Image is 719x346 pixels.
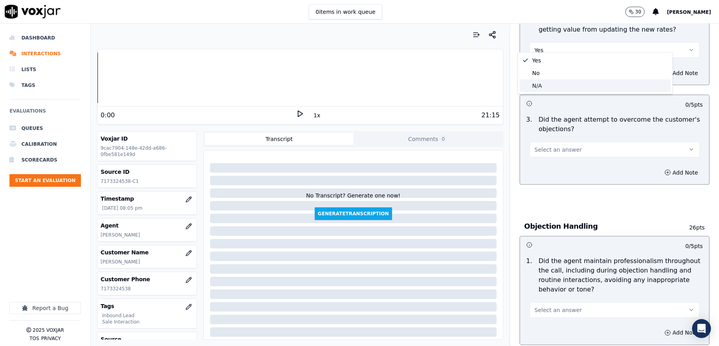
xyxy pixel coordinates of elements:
p: 26 pts [675,224,705,231]
button: 30 [625,7,653,17]
button: Transcript [205,133,353,145]
p: Inbound Lead [102,312,193,319]
p: Did the agent maintain professionalism throughout the call, including during objection handling a... [539,256,703,294]
h3: Agent [101,222,193,229]
button: 1x [312,110,322,121]
h3: Source [101,335,193,343]
button: Comments [353,133,502,145]
p: 3 . [523,115,535,134]
div: Open Intercom Messenger [692,319,711,338]
h3: Tags [101,302,193,310]
p: [DATE] 08:05 pm [102,205,193,211]
button: Start an Evaluation [9,174,81,187]
span: Select an answer [535,306,582,314]
div: No Transcript? Generate one now! [306,192,400,207]
span: Yes [535,46,544,54]
a: Scorecards [9,152,81,168]
p: 2 . [523,15,535,34]
p: [PERSON_NAME] [101,232,193,238]
button: 0items in work queue [309,4,382,19]
p: Did the agent explain how other customers are getting value from updating the new rates? [539,15,703,34]
p: 0 / 5 pts [685,101,703,109]
span: [PERSON_NAME] [667,9,711,15]
button: TOS [30,335,39,342]
p: 7173324538-C1 [101,178,193,184]
button: Privacy [41,335,61,342]
button: 30 [625,7,645,17]
h3: Objection Handling [524,221,675,231]
a: Dashboard [9,30,81,46]
a: Tags [9,77,81,93]
p: [PERSON_NAME] [101,259,193,265]
h3: Voxjar ID [101,135,193,143]
a: Lists [9,62,81,77]
a: Queues [9,120,81,136]
p: 7173324538 [101,286,193,292]
div: 0:00 [101,111,115,120]
div: 21:15 [481,111,499,120]
div: Yes [520,54,671,67]
button: GenerateTranscription [315,207,392,220]
button: Add Note [660,327,703,338]
p: 0 / 5 pts [685,242,703,250]
h6: Evaluations [9,106,81,120]
a: Interactions [9,46,81,62]
div: No [520,67,671,79]
a: Calibration [9,136,81,152]
h3: Timestamp [101,195,193,203]
h3: Customer Name [101,248,193,256]
span: 0 [440,135,447,143]
span: Select an answer [535,146,582,154]
img: voxjar logo [5,5,61,19]
h3: Source ID [101,168,193,176]
button: Add Note [660,167,703,178]
div: N/A [520,79,671,92]
p: Sale Interaction [102,319,193,325]
button: Report a Bug [9,302,81,314]
button: Add Note [660,68,703,79]
p: 30 [635,9,641,15]
button: [PERSON_NAME] [667,7,719,17]
p: 2025 Voxjar [33,327,64,333]
p: Did the agent attempt to overcome the customer's objections? [539,115,703,134]
h3: Customer Phone [101,275,193,283]
p: 1 . [523,256,535,294]
p: 9cac7904-148e-42dd-a686-0fbe581e149d [101,145,193,158]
